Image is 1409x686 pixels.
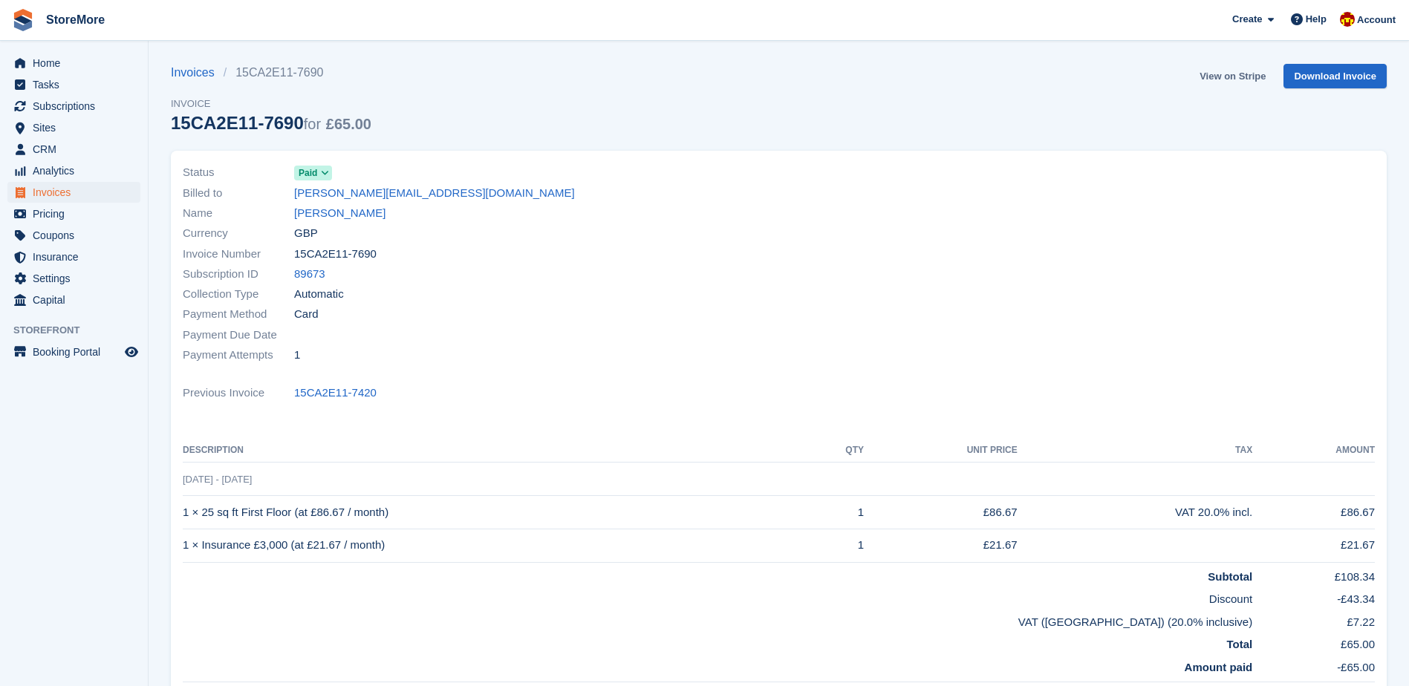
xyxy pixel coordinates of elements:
[1227,638,1253,650] strong: Total
[1252,439,1375,463] th: Amount
[1252,496,1375,529] td: £86.67
[183,529,808,562] td: 1 × Insurance £3,000 (at £21.67 / month)
[299,166,317,180] span: Paid
[1194,64,1272,88] a: View on Stripe
[7,139,140,160] a: menu
[33,203,122,224] span: Pricing
[33,117,122,138] span: Sites
[294,286,344,303] span: Automatic
[183,306,294,323] span: Payment Method
[294,246,377,263] span: 15CA2E11-7690
[12,9,34,31] img: stora-icon-8386f47178a22dfd0bd8f6a31ec36ba5ce8667c1dd55bd0f319d3a0aa187defe.svg
[294,164,332,181] a: Paid
[183,474,252,485] span: [DATE] - [DATE]
[7,342,140,362] a: menu
[183,496,808,529] td: 1 × 25 sq ft First Floor (at £86.67 / month)
[7,225,140,246] a: menu
[1252,562,1375,585] td: £108.34
[183,327,294,344] span: Payment Due Date
[40,7,111,32] a: StoreMore
[7,268,140,289] a: menu
[183,286,294,303] span: Collection Type
[294,205,385,222] a: [PERSON_NAME]
[33,53,122,73] span: Home
[1018,504,1253,521] div: VAT 20.0% incl.
[1252,608,1375,631] td: £7.22
[123,343,140,361] a: Preview store
[1252,630,1375,653] td: £65.00
[864,439,1018,463] th: Unit Price
[33,74,122,95] span: Tasks
[7,96,140,117] a: menu
[294,347,300,364] span: 1
[183,608,1252,631] td: VAT ([GEOGRAPHIC_DATA]) (20.0% inclusive)
[7,160,140,181] a: menu
[808,529,864,562] td: 1
[1232,12,1262,27] span: Create
[183,185,294,202] span: Billed to
[7,182,140,203] a: menu
[7,117,140,138] a: menu
[1252,585,1375,608] td: -£43.34
[294,306,319,323] span: Card
[1283,64,1387,88] a: Download Invoice
[183,205,294,222] span: Name
[1252,653,1375,682] td: -£65.00
[33,246,122,267] span: Insurance
[808,496,864,529] td: 1
[1357,13,1396,27] span: Account
[171,97,371,111] span: Invoice
[33,342,122,362] span: Booking Portal
[7,74,140,95] a: menu
[183,585,1252,608] td: Discount
[171,64,224,82] a: Invoices
[1306,12,1327,27] span: Help
[7,290,140,310] a: menu
[183,266,294,283] span: Subscription ID
[304,116,321,132] span: for
[7,53,140,73] a: menu
[183,385,294,402] span: Previous Invoice
[33,182,122,203] span: Invoices
[1185,661,1253,673] strong: Amount paid
[294,185,575,202] a: [PERSON_NAME][EMAIL_ADDRESS][DOMAIN_NAME]
[864,496,1018,529] td: £86.67
[33,139,122,160] span: CRM
[33,160,122,181] span: Analytics
[13,323,148,338] span: Storefront
[33,268,122,289] span: Settings
[1252,529,1375,562] td: £21.67
[808,439,864,463] th: QTY
[33,96,122,117] span: Subscriptions
[1018,439,1253,463] th: Tax
[183,225,294,242] span: Currency
[1340,12,1355,27] img: Store More Team
[183,246,294,263] span: Invoice Number
[294,225,318,242] span: GBP
[7,203,140,224] a: menu
[294,385,377,402] a: 15CA2E11-7420
[7,246,140,267] a: menu
[33,290,122,310] span: Capital
[171,64,371,82] nav: breadcrumbs
[326,116,371,132] span: £65.00
[33,225,122,246] span: Coupons
[183,164,294,181] span: Status
[1208,570,1252,583] strong: Subtotal
[171,113,371,133] div: 15CA2E11-7690
[864,529,1018,562] td: £21.67
[294,266,325,283] a: 89673
[183,347,294,364] span: Payment Attempts
[183,439,808,463] th: Description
